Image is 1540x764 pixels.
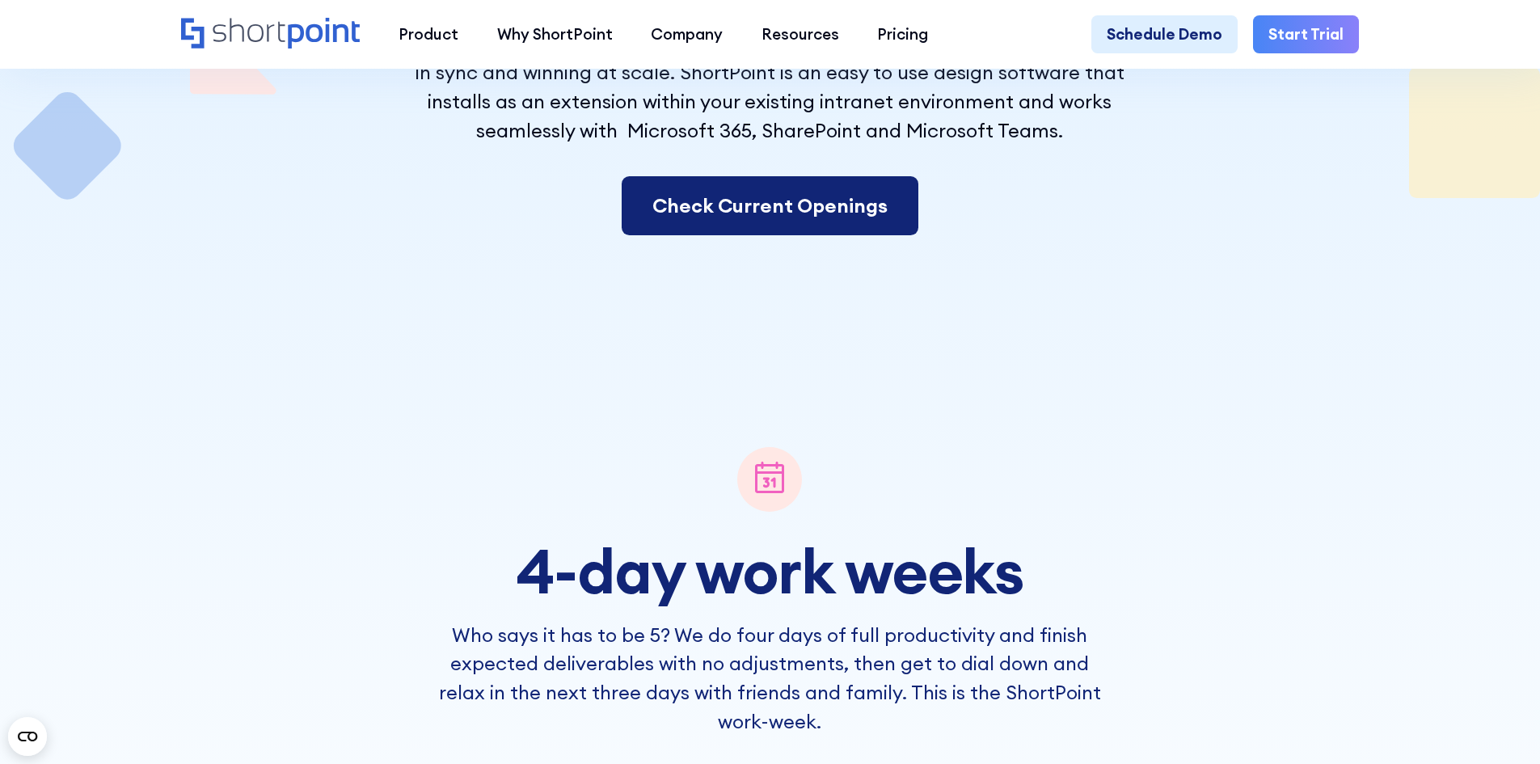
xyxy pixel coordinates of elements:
div: Company [651,23,723,46]
a: Resources [742,15,859,54]
a: Start Trial [1253,15,1359,54]
a: Company [631,15,742,54]
div: Why ShortPoint [497,23,613,46]
h3: 4-day work weeks [433,538,1107,606]
iframe: Chat Widget [1249,576,1540,764]
a: Product [379,15,478,54]
p: We believe teamwork makes the dream work, so we built ShortPoint to keep teams in sync and winnin... [385,30,1154,146]
a: Home [181,18,360,51]
a: Why ShortPoint [478,15,632,54]
button: Open CMP widget [8,717,47,756]
a: Check Current Openings [622,176,918,236]
div: Product [399,23,458,46]
p: Who says it has to be 5? We do four days of full productivity and finish expected deliverables wi... [433,621,1107,737]
a: Pricing [859,15,948,54]
div: Resources [762,23,839,46]
a: Schedule Demo [1091,15,1238,54]
div: Pricing [877,23,928,46]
